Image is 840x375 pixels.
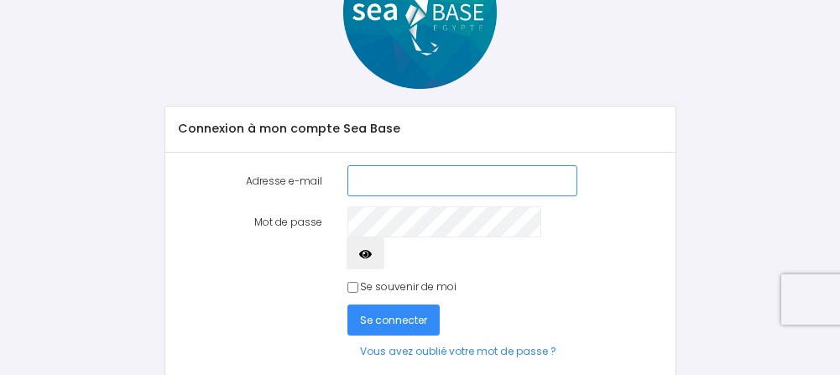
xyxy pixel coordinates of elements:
a: Vous avez oublié votre mot de passe ? [347,336,569,367]
label: Adresse e-mail [165,165,336,196]
button: Se connecter [347,305,440,336]
div: Connexion à mon compte Sea Base [165,107,676,153]
label: Mot de passe [165,206,336,269]
span: Se connecter [360,313,427,327]
label: Se souvenir de moi [360,279,457,294]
